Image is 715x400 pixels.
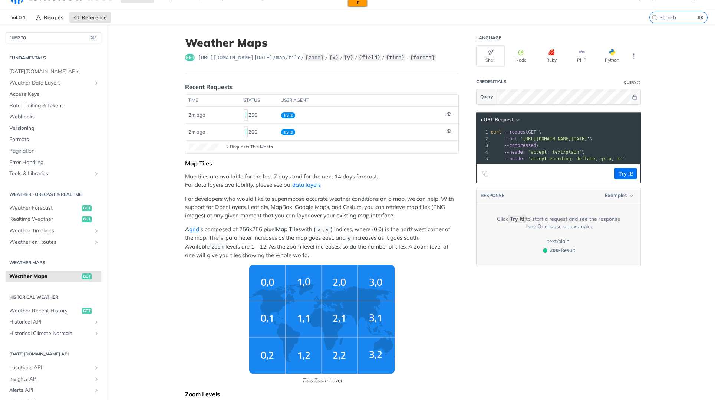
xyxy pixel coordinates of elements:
span: Weather Data Layers [9,79,92,87]
p: Tiles Zoom Level [185,377,459,384]
a: Weather Recent Historyget [6,305,101,317]
a: Alerts APIShow subpages for Alerts API [6,385,101,396]
span: \ [491,150,584,155]
span: 2m ago [188,112,205,118]
label: {time} [385,54,406,61]
a: Recipes [32,12,67,23]
a: Realtime Weatherget [6,214,101,225]
a: data layers [292,181,321,188]
h2: Weather Maps [6,259,101,266]
a: Clear [139,7,151,13]
span: get [185,54,195,61]
span: get [82,308,92,314]
div: 200 [244,125,275,138]
button: Copy to clipboard [480,168,491,179]
button: Try It! [614,168,637,179]
div: 5 [477,155,489,162]
div: QueryInformation [624,80,641,85]
kbd: ⌘K [696,14,705,21]
span: get [82,216,92,222]
span: 'accept-encoding: deflate, gzip, br' [528,156,625,161]
button: Show subpages for Historical API [93,319,99,325]
a: Weather Forecastget [6,203,101,214]
span: Weather on Routes [9,239,92,246]
span: --compressed [504,143,536,148]
span: 'accept: text/plain' [528,150,582,155]
th: user agent [278,95,444,106]
span: Recipes [44,14,63,21]
label: {y} [343,54,354,61]
a: Copy [126,7,139,13]
span: Rate Limiting & Tokens [9,102,99,109]
canvas: Line Graph [189,143,219,151]
a: Locations APIShow subpages for Locations API [6,362,101,373]
div: Recent Requests [185,82,233,91]
button: Query [477,89,497,104]
div: Query [624,80,636,85]
span: curl [491,129,501,135]
img: weather-grid-map.png [249,265,395,374]
span: \ [491,136,593,141]
a: Versioning [6,123,101,134]
p: For developers who would like to superimpose accurate weather conditions on a map, we can help. W... [185,195,459,220]
a: View [114,7,126,13]
th: status [241,95,278,106]
a: Rate Limiting & Tokens [6,100,101,111]
span: [DATE][DOMAIN_NAME] APIs [9,68,99,75]
div: 1 [477,129,489,135]
span: Tools & Libraries [9,170,92,177]
button: Hide [631,93,639,101]
span: Weather Maps [9,273,80,280]
span: GET \ [491,129,541,135]
div: Language [476,35,501,41]
a: Weather TimelinesShow subpages for Weather Timelines [6,225,101,236]
button: Show subpages for Weather Data Layers [93,80,99,86]
button: Show subpages for Tools & Libraries [93,171,99,177]
a: [DATE][DOMAIN_NAME] APIs [6,66,101,77]
div: Credentials [476,79,507,85]
button: cURL Request [478,116,522,124]
span: Query [480,94,493,100]
span: Reference [82,14,107,21]
button: Show subpages for Historical Climate Normals [93,331,99,337]
span: --header [504,156,525,161]
label: {zoom} [304,54,325,61]
button: Show subpages for Weather Timelines [93,228,99,234]
button: Python [598,45,626,67]
strong: Map Tiles [276,226,301,233]
a: Error Handling [6,157,101,168]
span: Webhooks [9,113,99,121]
span: \ [491,143,539,148]
span: - Result [550,247,575,254]
div: Zoom Levels [185,390,459,398]
span: get [82,273,92,279]
span: Weather Forecast [9,204,80,212]
div: Click to start a request and see the response here! Or choose an example: [488,215,629,230]
span: --url [504,136,517,141]
span: cURL Request [481,117,514,123]
a: Pagination [6,145,101,157]
button: Ruby [537,45,566,67]
span: https://api.tomorrow.io/v4/map/tile/{zoom}/{x}/{y}/{field}/{time}.{format} [198,54,436,61]
div: 3 [477,142,489,149]
div: Map Tiles [185,160,459,167]
span: zoom [211,245,223,250]
span: Weather Recent History [9,307,80,315]
button: Examples [602,192,637,199]
div: 4 [477,149,489,155]
span: y [326,227,329,233]
a: Weather Data LayersShow subpages for Weather Data Layers [6,78,101,89]
span: Locations API [9,364,92,371]
i: Information [637,81,641,85]
a: Insights APIShow subpages for Insights API [6,374,101,385]
svg: More ellipsis [630,53,637,59]
input: ASIN [114,2,149,7]
span: 200 [550,247,559,253]
div: 200 [244,109,275,121]
span: Versioning [9,125,99,132]
span: Insights API [9,376,92,383]
span: x [220,236,223,241]
h2: Historical Weather [6,294,101,301]
button: Show subpages for Alerts API [93,387,99,393]
th: time [185,95,241,106]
